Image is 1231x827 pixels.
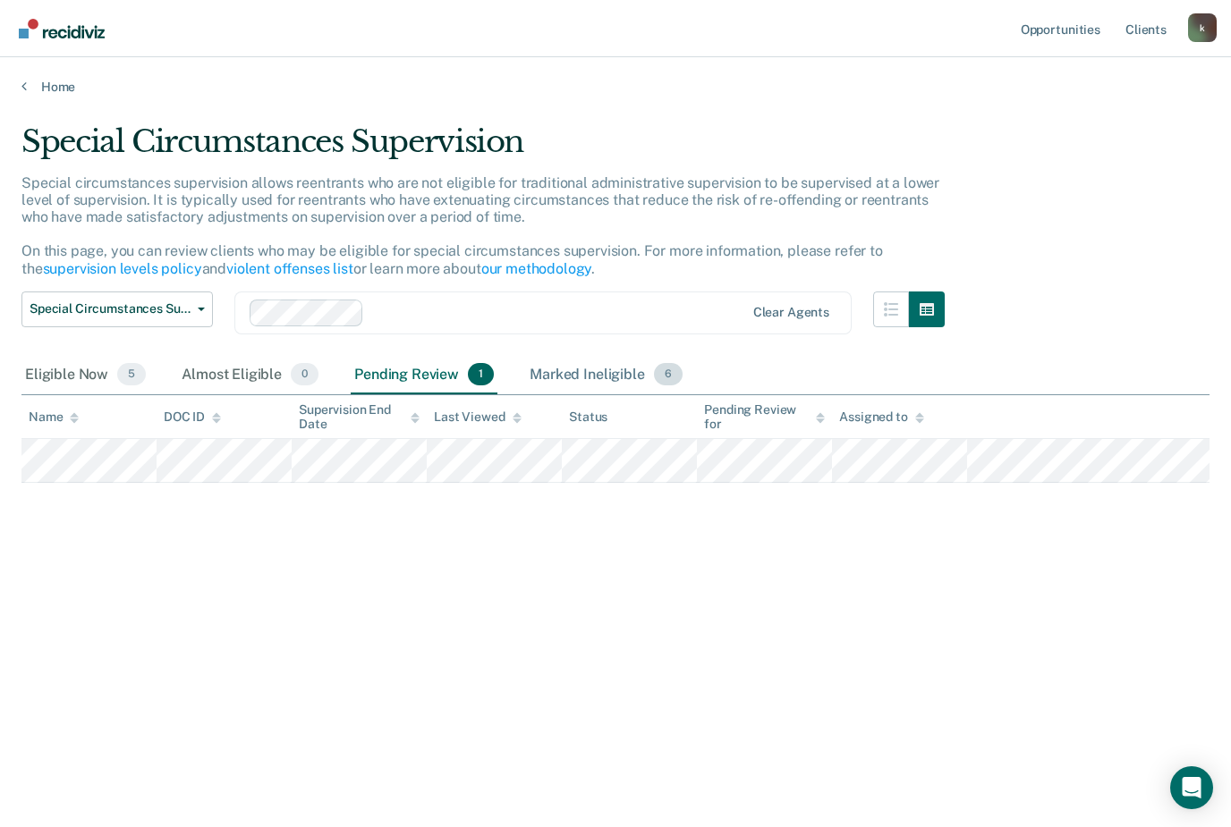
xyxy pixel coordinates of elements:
div: Pending Review1 [351,356,497,395]
span: 0 [291,363,318,386]
span: 5 [117,363,146,386]
div: Special Circumstances Supervision [21,123,945,174]
span: Special Circumstances Supervision [30,301,191,316]
div: Open Intercom Messenger [1170,766,1213,809]
span: 1 [468,363,494,386]
div: Eligible Now5 [21,356,149,395]
div: Marked Ineligible6 [526,356,686,395]
div: Name [29,409,79,425]
div: Clear agents [753,305,829,320]
a: our methodology [481,260,592,277]
img: Recidiviz [19,19,105,38]
button: Special Circumstances Supervision [21,291,213,327]
p: Special circumstances supervision allows reentrants who are not eligible for traditional administ... [21,174,939,277]
div: Almost Eligible0 [178,356,322,395]
button: Profile dropdown button [1188,13,1217,42]
div: k [1188,13,1217,42]
a: violent offenses list [226,260,353,277]
span: 6 [654,363,683,386]
a: supervision levels policy [43,260,202,277]
div: Supervision End Date [299,402,420,433]
div: Last Viewed [434,409,521,425]
a: Home [21,79,1210,95]
div: Assigned to [839,409,923,425]
div: DOC ID [164,409,221,425]
div: Status [569,409,607,425]
div: Pending Review for [704,402,825,433]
